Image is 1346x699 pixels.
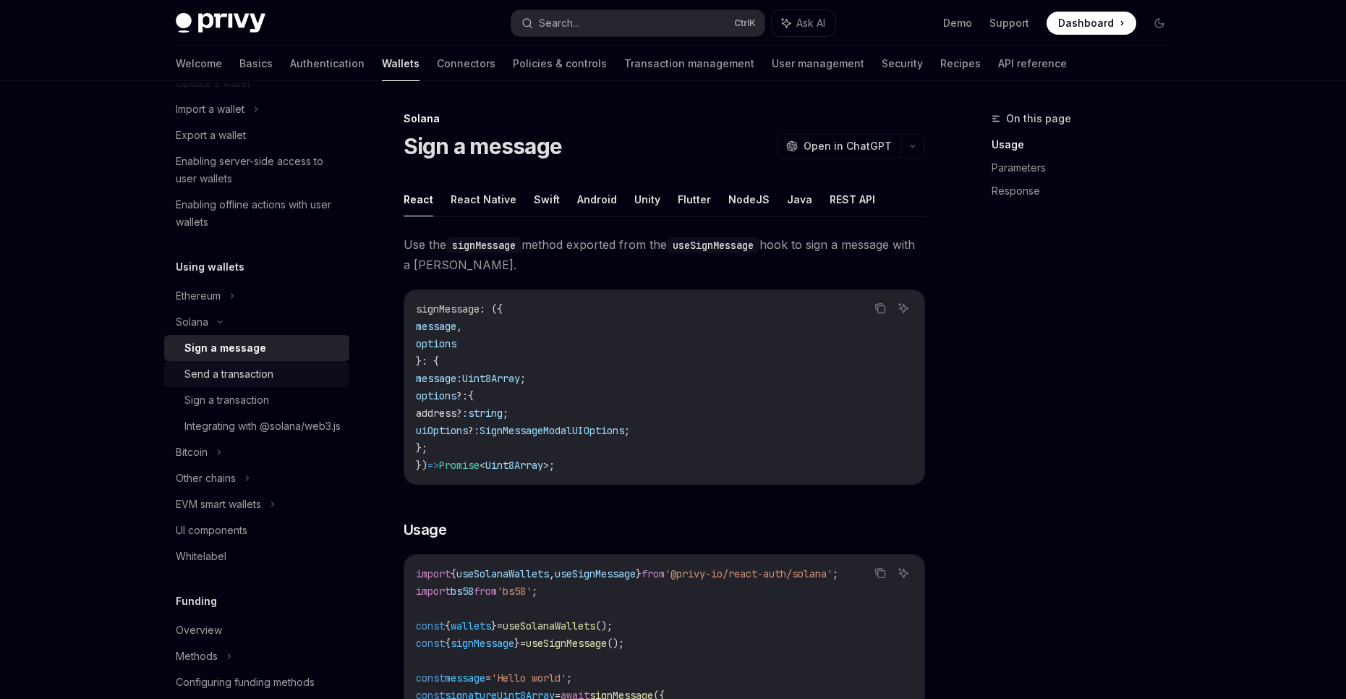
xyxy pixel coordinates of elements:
[164,413,349,439] a: Integrating with @solana/web3.js
[446,237,521,253] code: signMessage
[534,182,560,216] button: Swift
[804,139,892,153] span: Open in ChatGPT
[894,564,913,582] button: Ask AI
[404,182,433,216] button: React
[787,182,812,216] button: Java
[511,10,764,36] button: Search...CtrlK
[513,46,607,81] a: Policies & controls
[642,567,665,580] span: from
[416,637,445,650] span: const
[416,302,480,315] span: signMessage
[451,619,491,632] span: wallets
[416,441,427,454] span: };
[404,520,447,540] span: Usage
[555,567,636,580] span: useSignMessage
[943,16,972,30] a: Demo
[992,156,1183,179] a: Parameters
[1058,16,1114,30] span: Dashboard
[480,302,503,315] span: : ({
[871,299,890,318] button: Copy the contents from the code block
[830,182,875,216] button: REST API
[437,46,495,81] a: Connectors
[164,517,349,543] a: UI components
[176,593,217,610] h5: Funding
[164,617,349,643] a: Overview
[485,672,491,685] span: =
[184,391,269,409] div: Sign a transaction
[176,444,208,461] div: Bitcoin
[503,619,595,632] span: useSolanaWallets
[416,424,468,437] span: uiOptions
[882,46,923,81] a: Security
[485,459,543,472] span: Uint8Array
[497,585,532,598] span: 'bs58'
[404,133,563,159] h1: Sign a message
[595,619,613,632] span: ();
[678,182,711,216] button: Flutter
[491,619,497,632] span: }
[404,111,925,126] div: Solana
[772,10,835,36] button: Ask AI
[667,237,759,253] code: useSignMessage
[176,622,222,639] div: Overview
[894,299,913,318] button: Ask AI
[566,672,572,685] span: ;
[607,637,624,650] span: ();
[164,361,349,387] a: Send a transaction
[480,424,624,437] span: SignMessageModalUIOptions
[734,17,756,29] span: Ctrl K
[176,522,247,539] div: UI components
[777,134,900,158] button: Open in ChatGPT
[416,337,456,350] span: options
[503,407,508,420] span: ;
[474,585,497,598] span: from
[176,101,244,118] div: Import a wallet
[164,122,349,148] a: Export a wallet
[404,234,925,275] span: Use the method exported from the hook to sign a message with a [PERSON_NAME].
[1047,12,1136,35] a: Dashboard
[636,567,642,580] span: }
[184,339,266,357] div: Sign a message
[382,46,419,81] a: Wallets
[468,407,503,420] span: string
[1006,110,1071,127] span: On this page
[992,133,1183,156] a: Usage
[416,672,445,685] span: const
[427,459,439,472] span: =>
[665,567,832,580] span: '@privy-io/react-auth/solana'
[176,548,226,565] div: Whitelabel
[456,389,468,402] span: ?:
[290,46,365,81] a: Authentication
[451,585,474,598] span: bs58
[514,637,520,650] span: }
[416,459,427,472] span: })
[164,387,349,413] a: Sign a transaction
[998,46,1067,81] a: API reference
[164,148,349,192] a: Enabling server-side access to user wallets
[451,182,516,216] button: React Native
[624,424,630,437] span: ;
[445,637,451,650] span: {
[468,389,474,402] span: {
[176,196,341,231] div: Enabling offline actions with user wallets
[184,365,273,383] div: Send a transaction
[176,46,222,81] a: Welcome
[176,470,236,487] div: Other chains
[176,313,208,331] div: Solana
[624,46,754,81] a: Transaction management
[728,182,770,216] button: NodeJS
[526,637,607,650] span: useSignMessage
[992,179,1183,203] a: Response
[176,496,261,513] div: EVM smart wallets
[940,46,981,81] a: Recipes
[416,320,456,333] span: message
[796,16,825,30] span: Ask AI
[416,372,462,385] span: message:
[480,459,485,472] span: <
[539,14,579,32] div: Search...
[184,418,341,435] div: Integrating with @solana/web3.js
[445,619,451,632] span: {
[634,182,660,216] button: Unity
[164,192,349,235] a: Enabling offline actions with user wallets
[468,424,480,437] span: ?:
